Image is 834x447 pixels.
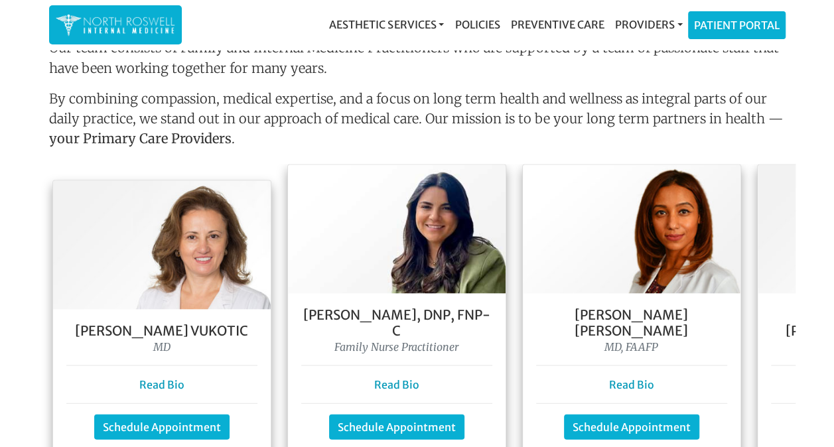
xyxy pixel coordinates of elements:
a: Providers [609,11,687,38]
h5: [PERSON_NAME] Vukotic [66,322,257,338]
i: MD, FAAFP [604,340,658,353]
a: Policies [449,11,505,38]
a: Read Bio [374,377,419,391]
a: Schedule Appointment [329,414,464,439]
p: Our team consists of Family and Internal Medicine Practitioners who are supported by a team of pa... [49,38,786,78]
i: MD [153,340,171,353]
p: By combining compassion, medical expertise, and a focus on long term health and wellness as integ... [49,88,786,153]
a: Read Bio [609,377,654,391]
a: Patient Portal [689,12,785,38]
a: Schedule Appointment [94,414,230,439]
a: Read Bio [139,377,184,391]
a: Schedule Appointment [564,414,699,439]
h5: [PERSON_NAME], DNP, FNP- C [301,306,492,338]
h5: [PERSON_NAME] [PERSON_NAME] [536,306,727,338]
img: Dr. Goga Vukotis [53,180,271,309]
a: Aesthetic Services [324,11,449,38]
strong: your Primary Care Providers [49,129,232,146]
i: Family Nurse Practitioner [334,340,458,353]
img: North Roswell Internal Medicine [56,12,175,38]
img: Dr. Farah Mubarak Ali MD, FAAFP [523,164,740,293]
a: Preventive Care [505,11,609,38]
